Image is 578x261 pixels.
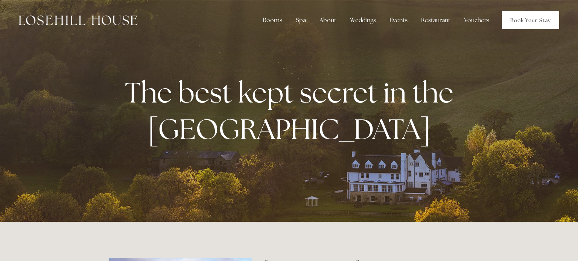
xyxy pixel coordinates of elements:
[344,13,382,28] div: Weddings
[313,13,342,28] div: About
[458,13,495,28] a: Vouchers
[257,13,288,28] div: Rooms
[19,15,137,25] img: Losehill House
[125,74,459,148] strong: The best kept secret in the [GEOGRAPHIC_DATA]
[415,13,456,28] div: Restaurant
[290,13,312,28] div: Spa
[383,13,414,28] div: Events
[502,11,559,29] a: Book Your Stay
